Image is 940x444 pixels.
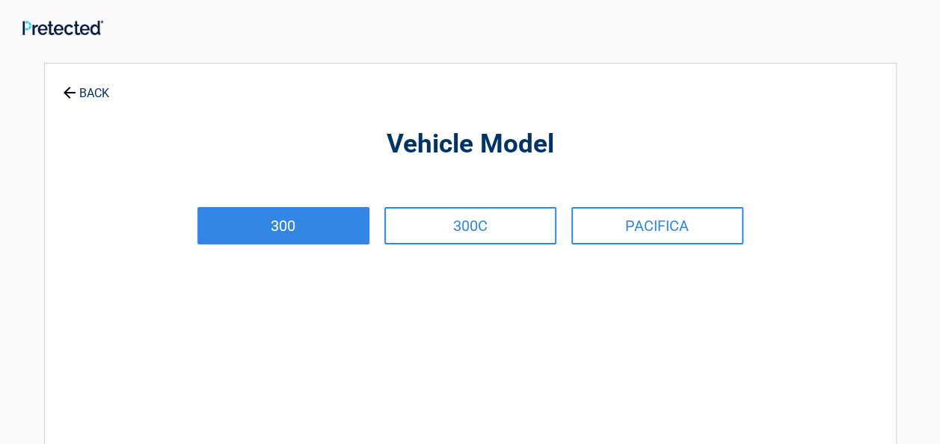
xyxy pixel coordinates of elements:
[197,207,369,244] a: 300
[60,73,112,99] a: BACK
[127,127,814,162] h2: Vehicle Model
[22,20,103,35] img: Main Logo
[571,207,743,244] a: PACIFICA
[384,207,556,244] a: 300C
